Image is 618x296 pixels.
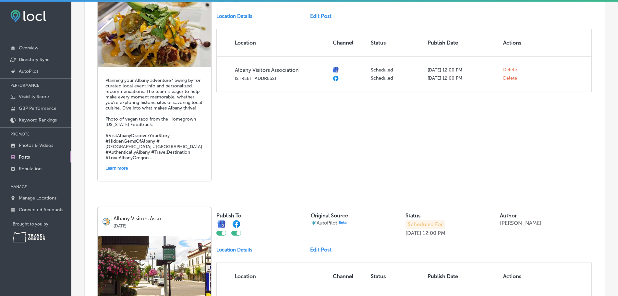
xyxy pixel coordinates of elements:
p: AutoPilot [317,220,348,226]
th: Status [368,29,425,56]
img: tab_domain_overview_orange.svg [18,38,23,43]
p: Brought to you by [13,222,71,226]
img: 443a89dc-f800-435b-8c2c-1999d9f7432eHomegrowntacos.jpg [98,2,211,67]
img: Travel Oregon [13,232,45,242]
th: Location [217,263,330,290]
span: Delete [503,75,517,81]
span: Delete [503,67,517,73]
th: Actions [501,29,531,56]
p: Posts [19,154,30,160]
p: Reputation [19,166,42,172]
div: Keywords by Traffic [72,38,109,43]
p: Manage Locations [19,195,56,201]
th: Publish Date [425,263,501,290]
img: Beta [337,220,348,225]
th: Location [217,29,330,56]
a: Edit Post [310,13,337,19]
label: Status [406,212,420,219]
p: Visibility Score [19,94,49,99]
p: [STREET_ADDRESS] [235,76,328,81]
p: [DATE] [406,230,421,236]
a: Edit Post [310,247,337,253]
p: Scheduled [371,67,422,73]
p: [DATE] 12:00 PM [428,75,498,81]
div: Domain Overview [25,38,58,43]
p: Directory Sync [19,57,50,62]
div: v 4.0.25 [18,10,32,16]
img: website_grey.svg [10,17,16,22]
p: [DATE] 12:00 PM [428,67,498,73]
h5: Planning your Albany adventure? Swing by for curated local event info and personalized recommenda... [105,78,203,161]
th: Status [368,263,425,290]
p: GBP Performance [19,106,56,111]
label: Publish To [216,212,241,219]
p: Location Details [216,13,252,19]
p: Albany Visitors Association [235,67,328,73]
p: Scheduled For [406,220,445,229]
th: Actions [501,263,531,290]
p: [PERSON_NAME] [500,220,541,226]
p: [DATE] [114,222,207,228]
p: Albany Visitors Asso... [114,216,207,222]
p: Overview [19,45,38,51]
th: Channel [330,263,368,290]
label: Original Source [311,212,348,219]
p: Connected Accounts [19,207,63,212]
img: logo_orange.svg [10,10,16,16]
img: fda3e92497d09a02dc62c9cd864e3231.png [10,10,46,22]
p: Location Details [216,247,252,253]
div: Domain: [DOMAIN_NAME] [17,17,71,22]
img: autopilot-icon [311,220,317,226]
p: 12:00 PM [423,230,445,236]
img: logo [102,218,110,226]
p: Scheduled [371,75,422,81]
img: tab_keywords_by_traffic_grey.svg [65,38,70,43]
p: AutoPilot [19,69,38,74]
label: Author [500,212,517,219]
p: Keyword Rankings [19,117,57,123]
p: Photos & Videos [19,143,53,148]
th: Publish Date [425,29,501,56]
th: Channel [330,29,368,56]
